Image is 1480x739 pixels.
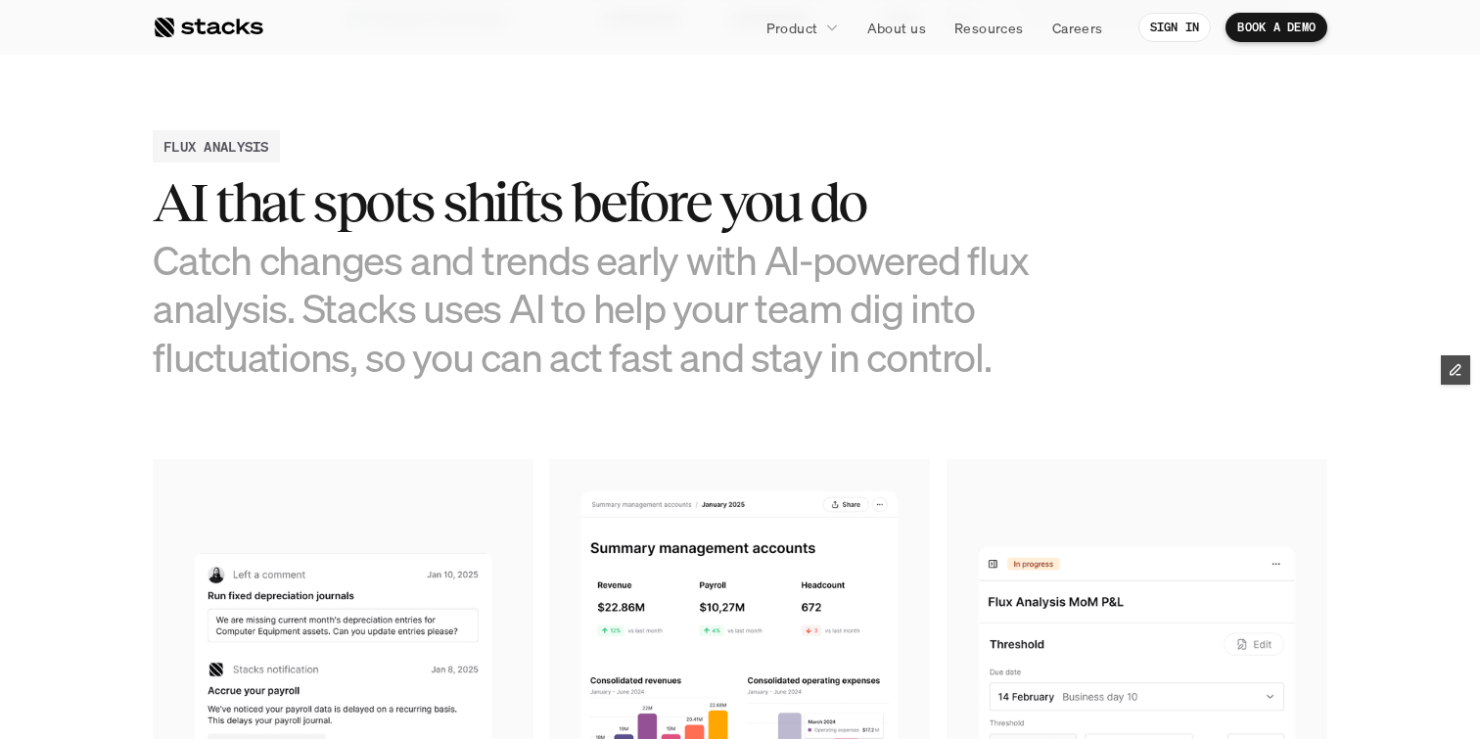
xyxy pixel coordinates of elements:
[954,18,1024,38] p: Resources
[1441,355,1470,385] button: Edit Framer Content
[153,236,1034,381] h3: Catch changes and trends early with AI-powered flux analysis. Stacks uses AI to help your team di...
[867,18,926,38] p: About us
[1052,18,1103,38] p: Careers
[943,10,1036,45] a: Resources
[1150,21,1200,34] p: SIGN IN
[1041,10,1115,45] a: Careers
[766,18,818,38] p: Product
[231,373,317,387] a: Privacy Policy
[1226,13,1327,42] a: BOOK A DEMO
[153,172,1034,233] h2: AI that spots shifts before you do
[1138,13,1212,42] a: SIGN IN
[163,136,269,157] h2: FLUX ANALYSIS
[856,10,938,45] a: About us
[1237,21,1316,34] p: BOOK A DEMO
